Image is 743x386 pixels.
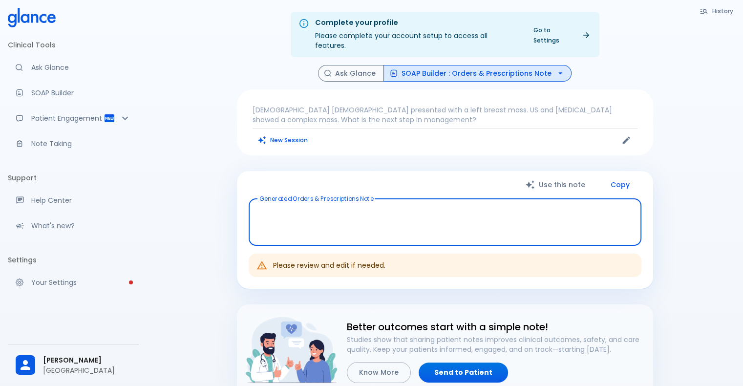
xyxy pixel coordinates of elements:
[31,88,131,98] p: SOAP Builder
[419,363,508,383] a: Send to Patient
[315,18,520,28] div: Complete your profile
[8,166,139,190] li: Support
[31,221,131,231] p: What's new?
[619,133,634,148] button: Edit
[8,215,139,236] div: Recent updates and feature releases
[695,4,739,18] button: History
[8,190,139,211] a: Get help from our support team
[31,113,104,123] p: Patient Engagement
[31,139,131,149] p: Note Taking
[347,335,645,354] p: Studies show that sharing patient notes improves clinical outcomes, safety, and care quality. Kee...
[8,272,139,293] a: Please complete account setup
[383,65,572,82] button: SOAP Builder : Orders & Prescriptions Note
[253,133,314,147] button: Clears all inputs and results.
[8,348,139,382] div: [PERSON_NAME][GEOGRAPHIC_DATA]
[31,195,131,205] p: Help Center
[8,248,139,272] li: Settings
[253,105,637,125] p: [DEMOGRAPHIC_DATA] [DEMOGRAPHIC_DATA] presented with a left breast mass. US and [MEDICAL_DATA] sh...
[259,194,374,203] label: Generated Orders & Prescriptions Note
[318,65,384,82] button: Ask Glance
[528,23,595,47] a: Go to Settings
[347,319,645,335] h6: Better outcomes start with a simple note!
[315,15,520,54] div: Please complete your account setup to access all features.
[31,278,131,287] p: Your Settings
[273,257,385,274] div: Please review and edit if needed.
[597,175,641,195] button: Copy
[8,57,139,78] a: Moramiz: Find ICD10AM codes instantly
[31,63,131,72] p: Ask Glance
[8,107,139,129] div: Patient Reports & Referrals
[43,365,131,375] p: [GEOGRAPHIC_DATA]
[515,175,597,195] button: Use this note
[347,362,411,383] button: Know More
[8,133,139,154] a: Advanced note-taking
[8,82,139,104] a: Docugen: Compose a clinical documentation in seconds
[8,33,139,57] li: Clinical Tools
[43,355,131,365] span: [PERSON_NAME]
